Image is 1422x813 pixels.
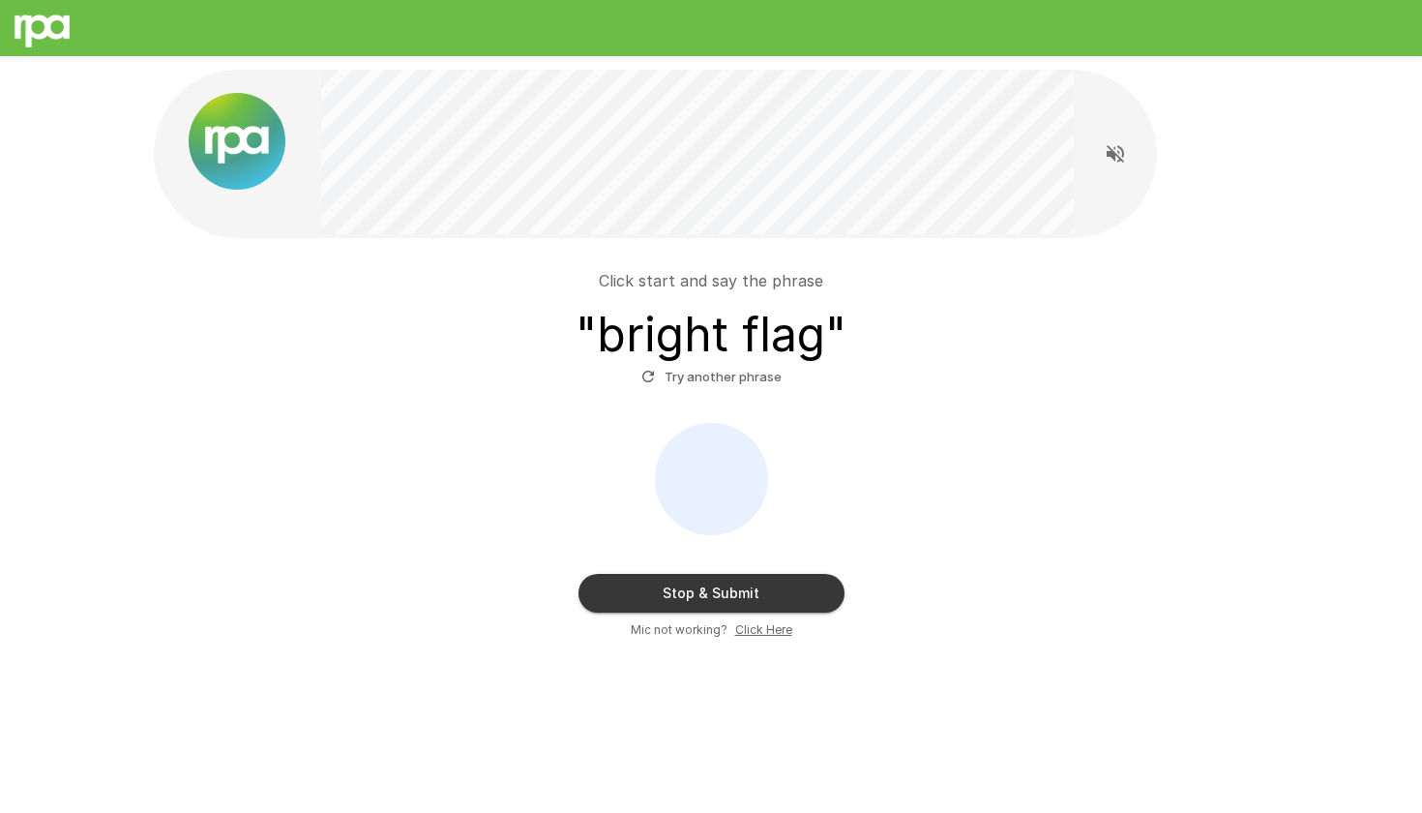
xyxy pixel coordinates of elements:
img: new%2520logo%2520(1).png [189,93,285,190]
button: Try another phrase [637,362,786,392]
u: Click Here [735,622,792,637]
p: Click start and say the phrase [599,269,823,292]
span: Mic not working? [631,620,727,640]
button: Stop & Submit [578,574,844,613]
button: Read questions aloud [1096,135,1135,173]
h3: " bright flag " [576,308,846,362]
